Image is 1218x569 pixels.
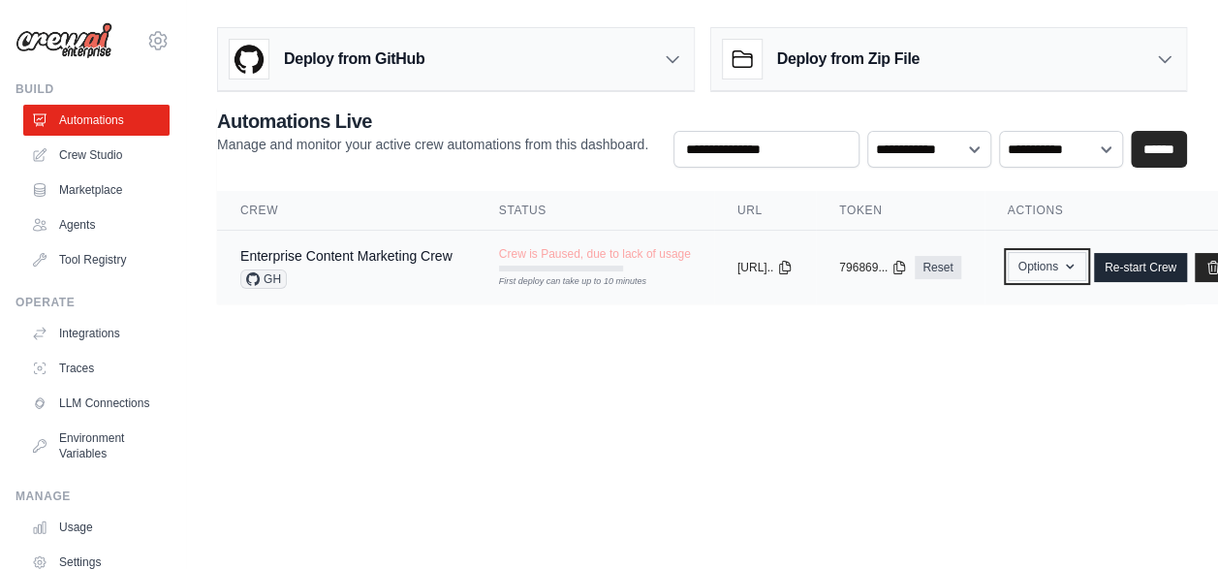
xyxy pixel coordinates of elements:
[240,269,287,289] span: GH
[839,260,907,275] button: 796869...
[217,135,648,154] p: Manage and monitor your active crew automations from this dashboard.
[23,353,170,384] a: Traces
[23,318,170,349] a: Integrations
[23,423,170,469] a: Environment Variables
[217,191,476,231] th: Crew
[816,191,984,231] th: Token
[240,248,453,264] a: Enterprise Content Marketing Crew
[284,47,424,71] h3: Deploy from GitHub
[499,275,623,289] div: First deploy can take up to 10 minutes
[16,295,170,310] div: Operate
[230,40,268,79] img: GitHub Logo
[1121,476,1218,569] iframe: Chat Widget
[16,22,112,59] img: Logo
[16,81,170,97] div: Build
[23,140,170,171] a: Crew Studio
[714,191,816,231] th: URL
[23,244,170,275] a: Tool Registry
[23,209,170,240] a: Agents
[16,489,170,504] div: Manage
[23,388,170,419] a: LLM Connections
[476,191,714,231] th: Status
[499,246,691,262] span: Crew is Paused, due to lack of usage
[1008,252,1086,281] button: Options
[23,512,170,543] a: Usage
[1094,253,1187,282] a: Re-start Crew
[217,108,648,135] h2: Automations Live
[23,105,170,136] a: Automations
[915,256,960,279] a: Reset
[23,174,170,205] a: Marketplace
[777,47,920,71] h3: Deploy from Zip File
